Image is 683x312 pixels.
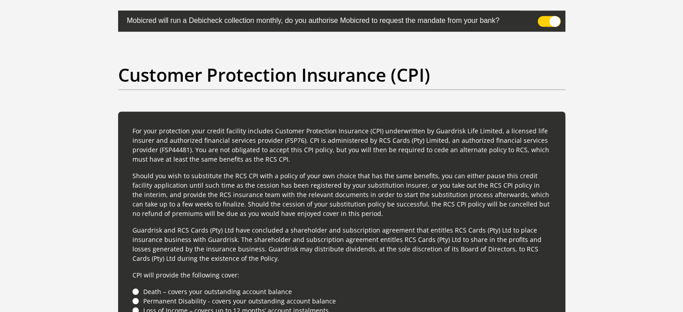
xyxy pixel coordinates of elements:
[132,171,551,218] p: Should you wish to substitute the RCS CPI with a policy of your own choice that has the same bene...
[118,64,565,86] h2: Customer Protection Insurance (CPI)
[132,225,551,263] p: Guardrisk and RCS Cards (Pty) Ltd have concluded a shareholder and subscription agreement that en...
[132,296,551,306] li: Permanent Disability - covers your outstanding account balance
[132,287,551,296] li: Death – covers your outstanding account balance
[132,126,551,164] p: For your protection your credit facility includes Customer Protection Insurance (CPI) underwritte...
[118,11,520,28] label: Mobicred will run a Debicheck collection monthly, do you authorise Mobicred to request the mandat...
[132,270,551,280] p: CPI will provide the following cover:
